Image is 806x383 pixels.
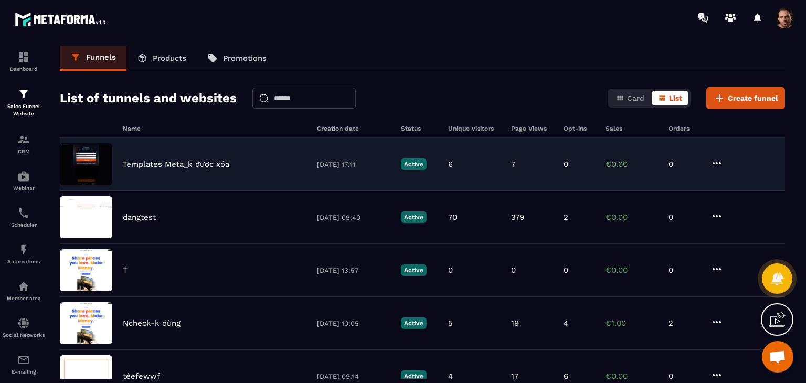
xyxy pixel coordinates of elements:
p: 0 [669,212,700,222]
p: 17 [511,371,518,381]
p: Sales Funnel Website [3,103,45,118]
img: image [60,143,112,185]
p: Products [153,54,186,63]
p: Active [401,158,427,170]
img: formation [17,51,30,63]
a: automationsautomationsWebinar [3,162,45,199]
h6: Orders [669,125,700,132]
p: 6 [564,371,568,381]
p: 5 [448,318,453,328]
button: Card [610,91,651,105]
p: Active [401,370,427,382]
span: Card [627,94,644,102]
a: Funnels [60,46,126,71]
img: formation [17,133,30,146]
p: Funnels [86,52,116,62]
p: €0.00 [606,212,658,222]
p: Member area [3,295,45,301]
p: 0 [448,265,453,275]
p: 0 [564,159,568,169]
p: [DATE] 09:14 [317,373,390,380]
p: T [123,265,128,275]
a: social-networksocial-networkSocial Networks [3,309,45,346]
img: automations [17,280,30,293]
div: Mở cuộc trò chuyện [762,341,793,373]
a: Promotions [197,46,277,71]
h6: Unique visitors [448,125,501,132]
p: Webinar [3,185,45,191]
p: €0.00 [606,265,658,275]
p: 0 [669,371,700,381]
p: Active [401,317,427,329]
a: formationformationCRM [3,125,45,162]
p: 4 [448,371,453,381]
p: 0 [564,265,568,275]
p: 2 [669,318,700,328]
p: 70 [448,212,457,222]
p: Automations [3,259,45,264]
a: automationsautomationsAutomations [3,236,45,272]
h6: Status [401,125,438,132]
p: 379 [511,212,524,222]
p: Dashboard [3,66,45,72]
p: Ncheck-k dùng [123,318,181,328]
p: 0 [511,265,516,275]
img: scheduler [17,207,30,219]
img: formation [17,88,30,100]
p: 0 [669,159,700,169]
p: [DATE] 17:11 [317,161,390,168]
img: image [60,196,112,238]
p: 0 [669,265,700,275]
p: E-mailing [3,369,45,375]
p: Promotions [223,54,267,63]
span: List [669,94,682,102]
p: 2 [564,212,568,222]
button: List [652,91,688,105]
p: €0.00 [606,371,658,381]
p: Social Networks [3,332,45,338]
img: logo [15,9,109,29]
a: automationsautomationsMember area [3,272,45,309]
h6: Name [123,125,306,132]
p: Active [401,211,427,223]
p: 19 [511,318,519,328]
p: 6 [448,159,453,169]
button: Create funnel [706,87,785,109]
h6: Opt-ins [564,125,595,132]
p: dangtest [123,212,156,222]
a: emailemailE-mailing [3,346,45,382]
p: Templates Meta_k được xóa [123,159,229,169]
h6: Page Views [511,125,553,132]
a: formationformationSales Funnel Website [3,80,45,125]
a: Products [126,46,197,71]
p: [DATE] 09:40 [317,214,390,221]
p: 7 [511,159,515,169]
p: Scheduler [3,222,45,228]
h6: Sales [606,125,658,132]
p: 4 [564,318,568,328]
a: schedulerschedulerScheduler [3,199,45,236]
p: €0.00 [606,159,658,169]
p: téefewwf [123,371,160,381]
p: [DATE] 10:05 [317,320,390,327]
img: automations [17,243,30,256]
img: email [17,354,30,366]
img: automations [17,170,30,183]
h2: List of tunnels and websites [60,88,237,109]
p: Active [401,264,427,276]
span: Create funnel [728,93,778,103]
p: €1.00 [606,318,658,328]
a: formationformationDashboard [3,43,45,80]
img: image [60,249,112,291]
img: social-network [17,317,30,329]
p: CRM [3,148,45,154]
h6: Creation date [317,125,390,132]
p: [DATE] 13:57 [317,267,390,274]
img: image [60,302,112,344]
